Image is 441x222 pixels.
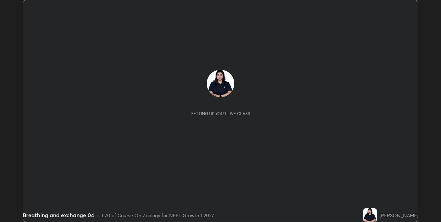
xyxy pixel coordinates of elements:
div: • [97,212,99,219]
img: 34b1a84fc98c431cacd8836922283a2e.jpg [363,208,377,222]
div: Setting up your live class [191,111,250,116]
img: 34b1a84fc98c431cacd8836922283a2e.jpg [207,70,234,97]
div: L70 of Course On Zoology for NEET Growth 1 2027 [102,212,214,219]
div: Breathing and exchange 04 [23,211,94,219]
div: [PERSON_NAME] [380,212,418,219]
